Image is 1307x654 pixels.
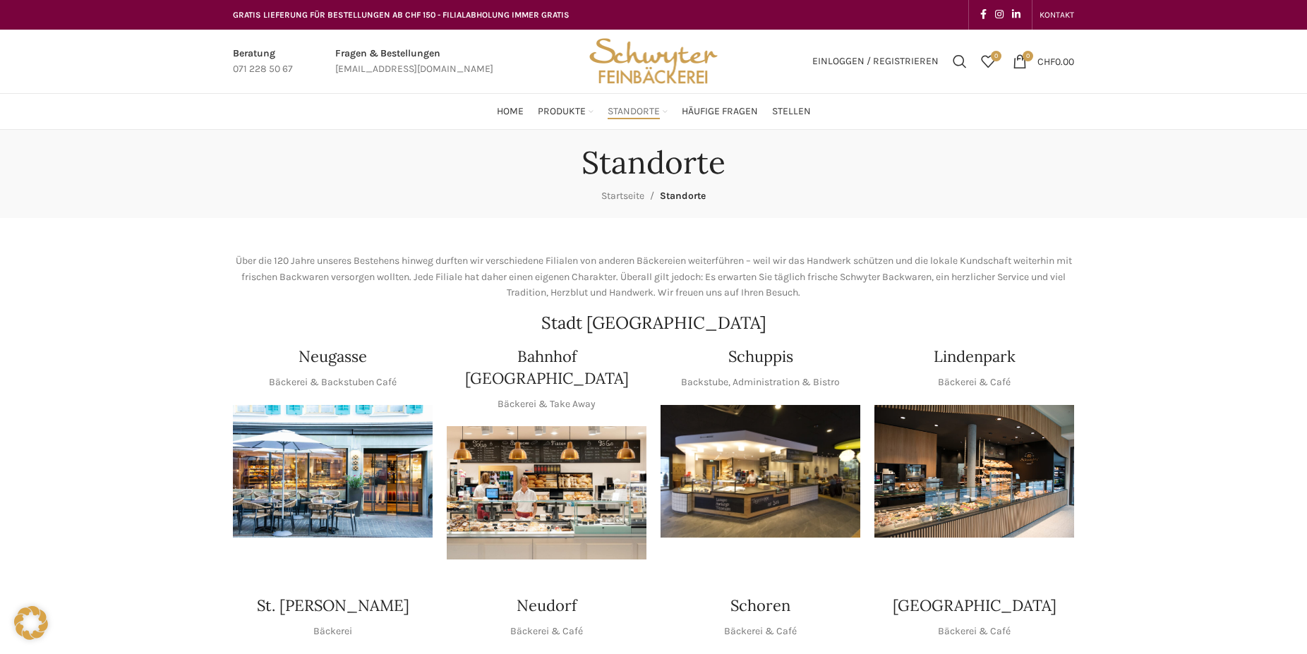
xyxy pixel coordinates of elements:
div: 1 / 1 [447,426,646,559]
a: Startseite [601,190,644,202]
span: KONTAKT [1040,10,1074,20]
bdi: 0.00 [1037,55,1074,67]
a: Stellen [772,97,811,126]
div: 1 / 1 [233,405,433,538]
a: Infobox link [233,46,293,78]
h2: Stadt [GEOGRAPHIC_DATA] [233,315,1074,332]
img: Neugasse [233,405,433,538]
img: 150130-Schwyter-013 [661,405,860,538]
a: 0 [974,47,1002,75]
span: GRATIS LIEFERUNG FÜR BESTELLUNGEN AB CHF 150 - FILIALABHOLUNG IMMER GRATIS [233,10,570,20]
span: Produkte [538,105,586,119]
p: Über die 120 Jahre unseres Bestehens hinweg durften wir verschiedene Filialen von anderen Bäckere... [233,253,1074,301]
h4: Lindenpark [934,346,1016,368]
p: Bäckerei & Café [938,375,1011,390]
img: Bäckerei Schwyter [584,30,723,93]
a: KONTAKT [1040,1,1074,29]
a: Linkedin social link [1008,5,1025,25]
span: Standorte [608,105,660,119]
img: Bahnhof St. Gallen [447,426,646,559]
span: CHF [1037,55,1055,67]
span: Einloggen / Registrieren [812,56,939,66]
a: Site logo [584,54,723,66]
h4: Neudorf [517,595,577,617]
span: Häufige Fragen [682,105,758,119]
h4: Schuppis [728,346,793,368]
a: Home [497,97,524,126]
div: Main navigation [226,97,1081,126]
h1: Standorte [582,144,725,181]
h4: Neugasse [299,346,367,368]
h4: St. [PERSON_NAME] [257,595,409,617]
a: Facebook social link [976,5,991,25]
div: Secondary navigation [1032,1,1081,29]
a: Produkte [538,97,594,126]
p: Bäckerei & Café [510,624,583,639]
span: 0 [991,51,1001,61]
img: 017-e1571925257345 [874,405,1074,538]
h4: Schoren [730,595,790,617]
p: Bäckerei & Take Away [498,396,596,412]
span: 0 [1023,51,1033,61]
span: Home [497,105,524,119]
a: 0 CHF0.00 [1006,47,1081,75]
p: Backstube, Administration & Bistro [681,375,840,390]
a: Suchen [946,47,974,75]
h4: [GEOGRAPHIC_DATA] [893,595,1056,617]
p: Bäckerei [313,624,352,639]
p: Bäckerei & Café [724,624,797,639]
h4: Bahnhof [GEOGRAPHIC_DATA] [447,346,646,389]
p: Bäckerei & Backstuben Café [269,375,397,390]
span: Standorte [660,190,706,202]
a: Einloggen / Registrieren [805,47,946,75]
p: Bäckerei & Café [938,624,1011,639]
a: Häufige Fragen [682,97,758,126]
span: Stellen [772,105,811,119]
div: 1 / 1 [661,405,860,538]
a: Infobox link [335,46,493,78]
a: Instagram social link [991,5,1008,25]
div: Meine Wunschliste [974,47,1002,75]
div: 1 / 1 [874,405,1074,538]
a: Standorte [608,97,668,126]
